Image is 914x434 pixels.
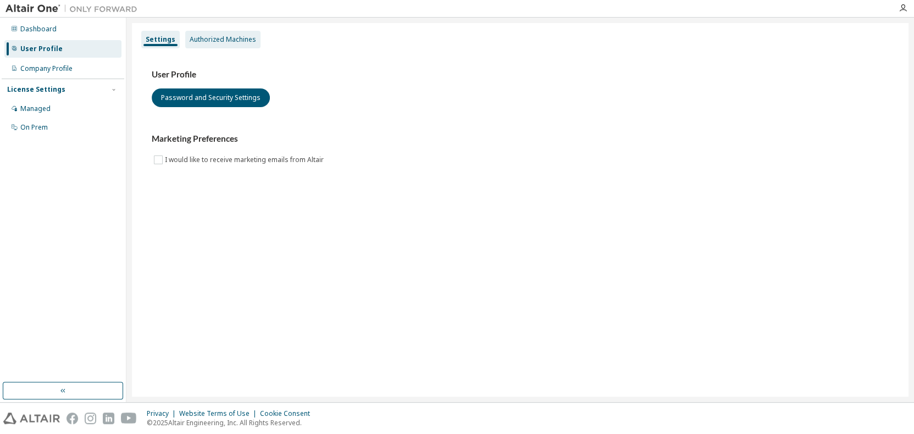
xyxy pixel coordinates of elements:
button: Password and Security Settings [152,88,270,107]
img: facebook.svg [67,413,78,424]
div: Website Terms of Use [179,409,260,418]
div: Settings [146,35,175,44]
img: linkedin.svg [103,413,114,424]
img: Altair One [5,3,143,14]
div: Cookie Consent [260,409,317,418]
h3: Marketing Preferences [152,133,889,144]
div: Managed [20,104,51,113]
img: youtube.svg [121,413,137,424]
div: User Profile [20,44,63,53]
p: © 2025 Altair Engineering, Inc. All Rights Reserved. [147,418,317,427]
div: Authorized Machines [190,35,256,44]
img: altair_logo.svg [3,413,60,424]
div: On Prem [20,123,48,132]
div: License Settings [7,85,65,94]
img: instagram.svg [85,413,96,424]
div: Dashboard [20,25,57,34]
div: Privacy [147,409,179,418]
h3: User Profile [152,69,889,80]
label: I would like to receive marketing emails from Altair [165,153,326,166]
div: Company Profile [20,64,73,73]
